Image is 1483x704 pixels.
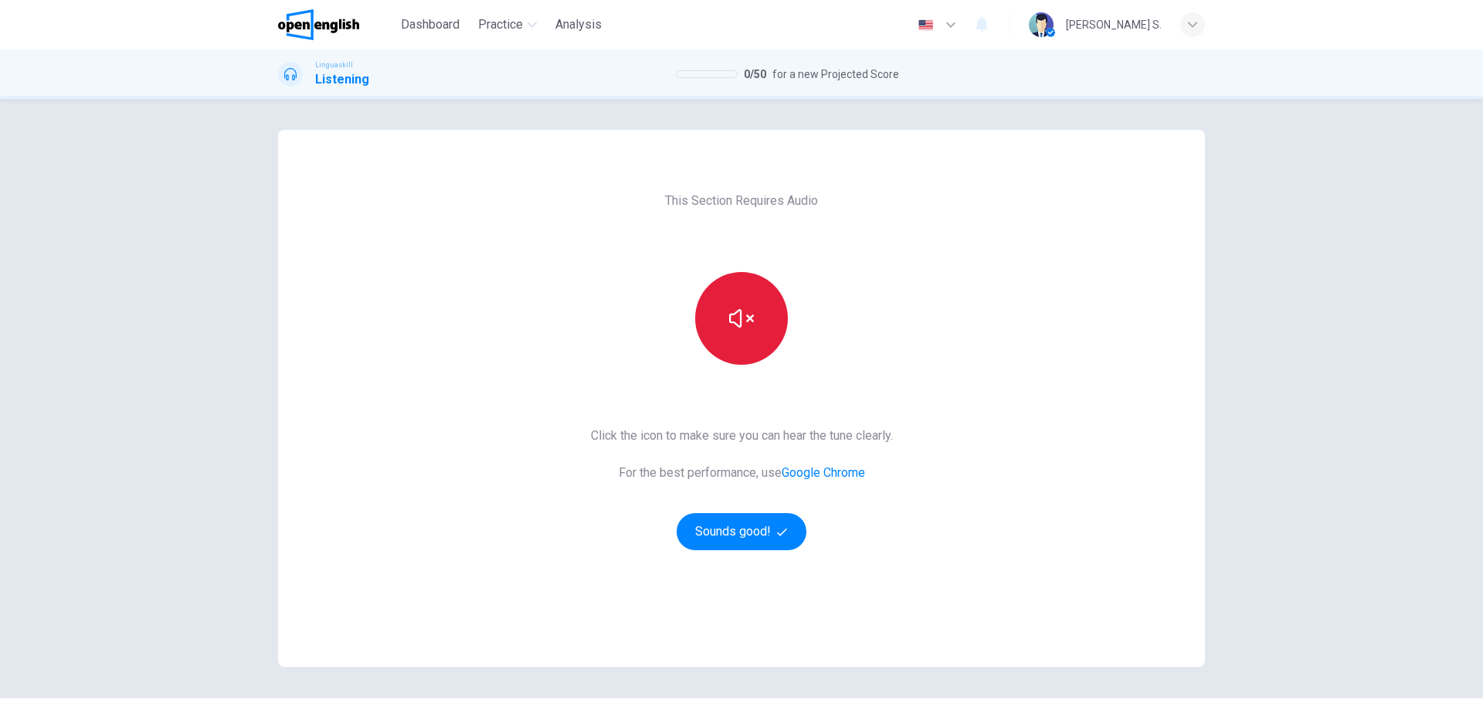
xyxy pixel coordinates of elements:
[395,11,466,39] button: Dashboard
[591,427,893,445] span: Click the icon to make sure you can hear the tune clearly.
[278,9,395,40] a: OpenEnglish logo
[1066,15,1162,34] div: [PERSON_NAME] S.
[478,15,523,34] span: Practice
[591,464,893,482] span: For the best performance, use
[677,513,806,550] button: Sounds good!
[665,192,818,210] span: This Section Requires Audio
[315,60,353,70] span: Linguaskill
[315,70,369,89] h1: Listening
[555,15,602,34] span: Analysis
[744,65,766,83] span: 0 / 50
[278,9,359,40] img: OpenEnglish logo
[772,65,899,83] span: for a new Projected Score
[472,11,543,39] button: Practice
[782,465,865,480] a: Google Chrome
[549,11,608,39] button: Analysis
[401,15,460,34] span: Dashboard
[1029,12,1054,37] img: Profile picture
[916,19,935,31] img: en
